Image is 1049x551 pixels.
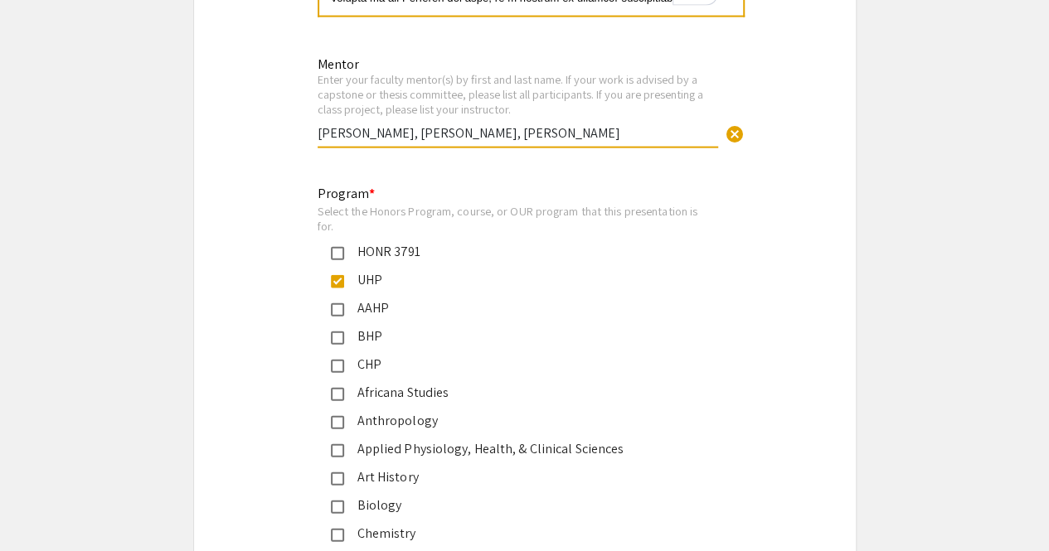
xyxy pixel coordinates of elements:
[344,524,692,544] div: Chemistry
[318,185,376,202] mat-label: Program
[344,270,692,290] div: UHP
[344,467,692,487] div: Art History
[344,298,692,318] div: AAHP
[344,411,692,431] div: Anthropology
[344,355,692,375] div: CHP
[318,72,718,116] div: Enter your faculty mentor(s) by first and last name. If your work is advised by a capstone or the...
[344,383,692,403] div: Africana Studies
[344,439,692,459] div: Applied Physiology, Health, & Clinical Sciences
[318,56,359,73] mat-label: Mentor
[718,116,751,149] button: Clear
[344,326,692,346] div: BHP
[318,204,706,233] div: Select the Honors Program, course, or OUR program that this presentation is for.
[318,124,718,142] input: Type Here
[344,242,692,262] div: HONR 3791
[12,476,70,539] iframe: Chat
[344,495,692,515] div: Biology
[725,124,745,144] span: cancel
